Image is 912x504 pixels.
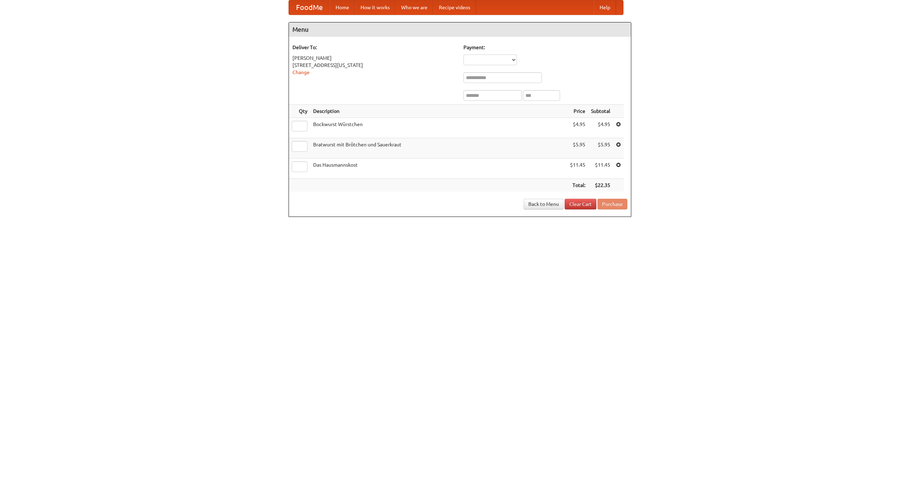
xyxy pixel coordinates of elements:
[567,118,588,138] td: $4.95
[463,44,627,51] h5: Payment:
[567,159,588,179] td: $11.45
[310,118,567,138] td: Bockwurst Würstchen
[567,179,588,192] th: Total:
[330,0,355,15] a: Home
[594,0,616,15] a: Help
[588,138,613,159] td: $5.95
[289,0,330,15] a: FoodMe
[310,138,567,159] td: Bratwurst mit Brötchen und Sauerkraut
[567,105,588,118] th: Price
[567,138,588,159] td: $5.95
[289,22,631,37] h4: Menu
[289,105,310,118] th: Qty
[292,69,310,75] a: Change
[433,0,476,15] a: Recipe videos
[524,199,564,209] a: Back to Menu
[355,0,395,15] a: How it works
[588,159,613,179] td: $11.45
[292,44,456,51] h5: Deliver To:
[310,105,567,118] th: Description
[588,105,613,118] th: Subtotal
[310,159,567,179] td: Das Hausmannskost
[588,179,613,192] th: $22.35
[292,54,456,62] div: [PERSON_NAME]
[292,62,456,69] div: [STREET_ADDRESS][US_STATE]
[588,118,613,138] td: $4.95
[565,199,596,209] a: Clear Cart
[597,199,627,209] button: Purchase
[395,0,433,15] a: Who we are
